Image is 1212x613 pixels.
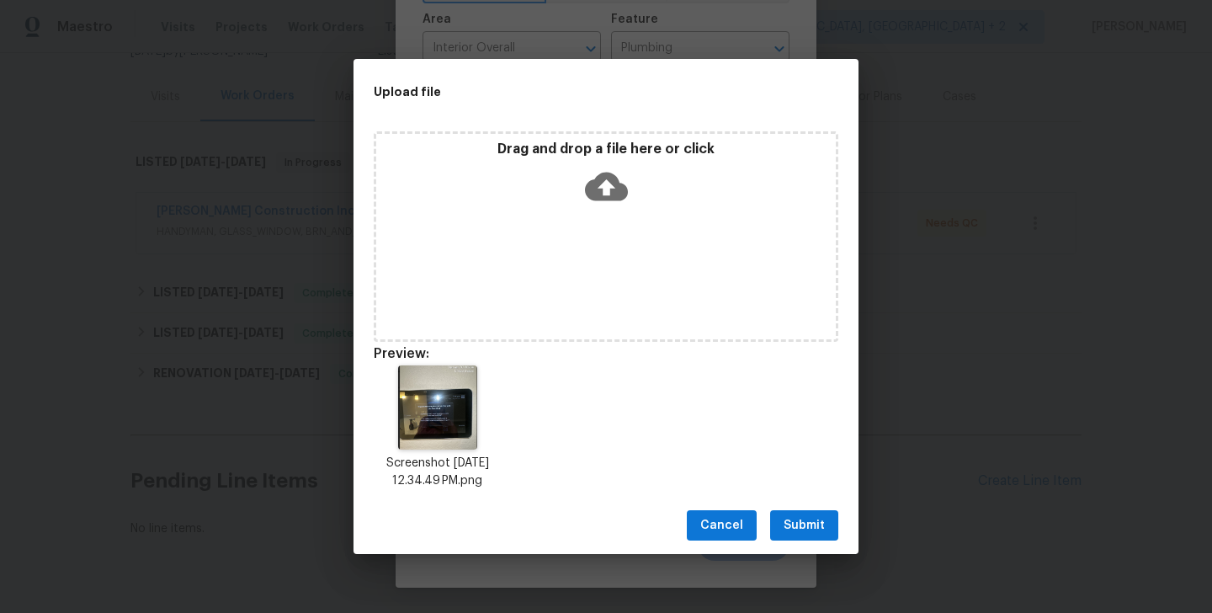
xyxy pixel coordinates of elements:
img: GaHoGLDmFiAAAAAElFTkSuQmCC [398,365,477,450]
h2: Upload file [374,83,763,101]
p: Drag and drop a file here or click [376,141,836,158]
span: Submit [784,515,825,536]
button: Cancel [687,510,757,541]
p: Screenshot [DATE] 12.34.49 PM.png [374,455,502,490]
button: Submit [770,510,838,541]
span: Cancel [700,515,743,536]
